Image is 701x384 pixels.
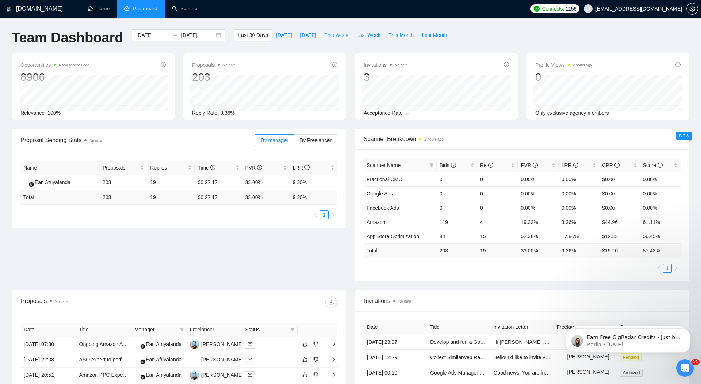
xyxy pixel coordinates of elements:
button: left [311,210,320,219]
img: gigradar-bm.png [140,344,145,349]
a: Google Ads Manager Wanted to Drive Low-Cost App Downloads (Trial Budget $500) [GEOGRAPHIC_DATA] ok [430,370,682,376]
td: [DATE] 22:08 [21,352,76,368]
a: AU[PERSON_NAME] [190,372,243,377]
div: [PERSON_NAME] [201,371,243,379]
td: Collect Similarweb Reports: Hosting Competitors + 37 Lead Sites [427,350,490,365]
span: like [302,341,307,347]
img: EA [23,178,32,187]
a: Amazon PPC Expert Needed to Boost Sales for New Seller [79,372,213,378]
td: Develop and run a Google Ads campaign to Drive Probiotic Sales via Ecommerce [427,334,490,350]
span: info-circle [257,165,262,170]
div: Ean Afriyalanda [146,356,181,364]
span: right [325,342,336,347]
td: 84 [437,229,477,243]
span: mail [248,342,252,346]
a: Amazon [367,219,385,225]
button: dislike [311,370,320,379]
button: Last Month [418,29,451,41]
td: 19 [477,243,518,258]
span: Proposals [192,61,235,69]
td: 0.00% [559,186,599,201]
button: dislike [311,355,320,364]
td: 0.00% [518,172,558,186]
a: EAEan Afriyalanda [134,341,181,347]
span: Score [643,162,663,168]
td: 203 [100,175,147,190]
span: No data [55,300,68,304]
span: filter [180,327,184,332]
a: ASO expert to perform a keyword research [79,357,176,362]
td: ASO expert to perform a keyword research [76,352,132,368]
input: Start date [136,31,169,39]
button: download [325,296,337,308]
td: 33.00% [242,175,290,190]
span: Last Month [422,31,447,39]
button: left [654,264,663,273]
span: 1156 [566,5,576,13]
span: dislike [313,357,318,362]
h1: Team Dashboard [12,29,123,46]
td: 33.00 % [518,243,558,258]
button: [DATE] [296,29,320,41]
td: 0 [477,201,518,215]
span: info-circle [161,62,166,67]
span: info-circle [304,165,310,170]
span: Proposal Sending Stats [20,136,255,145]
div: 8906 [20,70,89,84]
td: Total [20,190,100,205]
img: EA [134,340,143,349]
td: 0 [437,186,477,201]
button: This Month [384,29,418,41]
td: $44.96 [599,215,640,229]
a: setting [686,6,698,12]
span: info-circle [614,163,620,168]
span: Scanner Breakdown [364,134,681,144]
td: $0.00 [599,186,640,201]
span: LRR [293,165,310,171]
span: to [172,32,178,38]
span: Profile Views [535,61,592,69]
span: info-circle [533,163,538,168]
img: EA [134,370,143,380]
span: Reply Rate [192,110,217,116]
td: $ 19.20 [599,243,640,258]
span: filter [429,163,434,167]
a: searchScanner [172,5,199,12]
span: New [679,133,689,138]
span: PVR [245,165,263,171]
span: Relevance [20,110,45,116]
span: like [302,357,307,362]
td: Total [364,243,437,258]
img: upwork-logo.png [534,6,540,12]
span: info-circle [504,62,509,67]
th: Title [427,320,490,334]
td: 52.38% [518,229,558,243]
img: EA [134,355,143,364]
img: logo [6,3,11,15]
span: [DATE] [276,31,292,39]
button: Last 30 Days [234,29,272,41]
span: By Freelancer [300,137,332,143]
td: 0.00% [518,201,558,215]
span: Replies [150,164,186,172]
a: EAEan Afriyalanda [134,356,181,362]
span: Last 30 Days [238,31,268,39]
li: 1 [663,264,672,273]
img: c1FsMtjT7JW5GOZaLTXjhB2AJTNAMOogtjyTzHllroai8o8aPR7-elY9afEzl60I9x [557,368,566,377]
td: 0.00% [640,201,681,215]
span: user [586,6,591,11]
td: 61.11% [640,215,681,229]
span: dislike [313,372,318,378]
a: Develop and run a Google Ads campaign to Drive Probiotic Sales via Ecommerce [430,339,614,345]
time: 2 hours ago [573,63,592,67]
span: dislike [313,341,318,347]
td: 56.45% [640,229,681,243]
button: right [672,264,681,273]
span: 11 [691,359,700,365]
a: Google Ads [367,191,393,197]
span: No data [395,63,407,67]
td: 0 [437,201,477,215]
span: setting [687,6,698,12]
img: gigradar-bm.png [29,182,34,187]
